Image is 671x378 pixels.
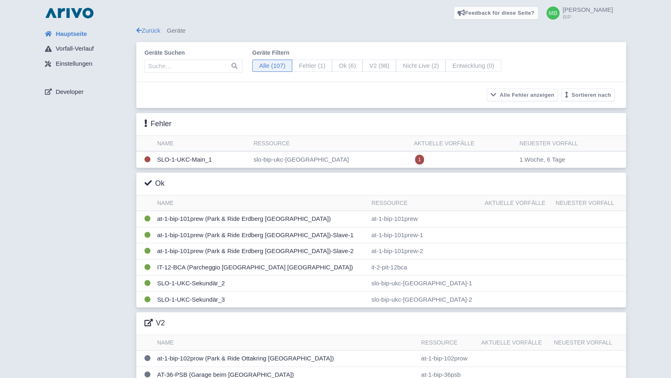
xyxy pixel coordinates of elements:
[56,87,83,97] span: Developer
[144,49,242,57] label: Geräte suchen
[43,7,96,20] img: logo
[252,60,292,72] span: Alle (107)
[38,26,136,42] a: Hauptseite
[38,84,136,100] a: Developer
[520,156,565,163] span: 1 Woche, 6 Tage
[154,211,368,227] td: at-1-bip-101prew (Park & Ride Erdberg [GEOGRAPHIC_DATA])
[144,60,242,73] input: Suche…
[368,291,482,307] td: slo-bip-ukc-[GEOGRAPHIC_DATA]-2
[487,89,558,101] button: Alle Fehler anzeigen
[418,335,478,351] th: Ressource
[154,227,368,243] td: at-1-bip-101prew (Park & Ride Erdberg [GEOGRAPHIC_DATA])-Slave-1
[56,44,93,53] span: Vorfall-Verlauf
[368,196,482,211] th: Ressource
[418,351,478,367] td: at-1-bip-102prow
[56,29,87,39] span: Hauptseite
[368,276,482,292] td: slo-bip-ukc-[GEOGRAPHIC_DATA]-1
[411,136,516,151] th: Aktuelle Vorfälle
[368,227,482,243] td: at-1-bip-101prew-1
[415,155,424,165] span: 1
[368,211,482,227] td: at-1-bip-101prew
[482,196,553,211] th: Aktuelle Vorfälle
[154,243,368,260] td: at-1-bip-101prew (Park & Ride Erdberg [GEOGRAPHIC_DATA])-Slave-2
[551,335,626,351] th: Neuester Vorfall
[362,60,396,72] span: V2 (98)
[154,136,250,151] th: Name
[38,41,136,57] a: Vorfall-Verlauf
[38,56,136,72] a: Einstellungen
[563,14,613,20] small: BIP
[454,7,538,20] a: Feedback für diese Seite?
[561,89,615,101] button: Sortieren nach
[154,335,418,351] th: Name
[136,26,626,36] div: Geräte
[136,27,160,34] a: Zurück
[154,259,368,276] td: IT-12-BCA (Parcheggio [GEOGRAPHIC_DATA] [GEOGRAPHIC_DATA])
[252,49,501,57] label: Geräte filtern
[144,319,165,328] h3: V2
[542,7,613,20] a: [PERSON_NAME] BIP
[56,59,92,69] span: Einstellungen
[292,60,332,72] span: Fehler (1)
[154,276,368,292] td: SLO-1-UKC-Sekundär_2
[552,196,626,211] th: Neuester Vorfall
[368,243,482,260] td: at-1-bip-101prew-2
[396,60,446,72] span: Nicht Live (2)
[250,151,411,168] td: slo-bip-ukc-[GEOGRAPHIC_DATA]
[516,136,626,151] th: Neuester Vorfall
[250,136,411,151] th: Ressource
[154,291,368,307] td: SLO-1-UKC-Sekundär_3
[154,351,418,367] td: at-1-bip-102prow (Park & Ride Ottakring [GEOGRAPHIC_DATA])
[144,179,164,188] h3: Ok
[478,335,551,351] th: Aktuelle Vorfälle
[154,151,250,168] td: SLO-1-UKC-Main_1
[445,60,501,72] span: Entwicklung (0)
[368,259,482,276] td: it-2-pit-12bca
[144,120,171,129] h3: Fehler
[563,6,613,13] span: [PERSON_NAME]
[154,196,368,211] th: Name
[332,60,363,72] span: Ok (6)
